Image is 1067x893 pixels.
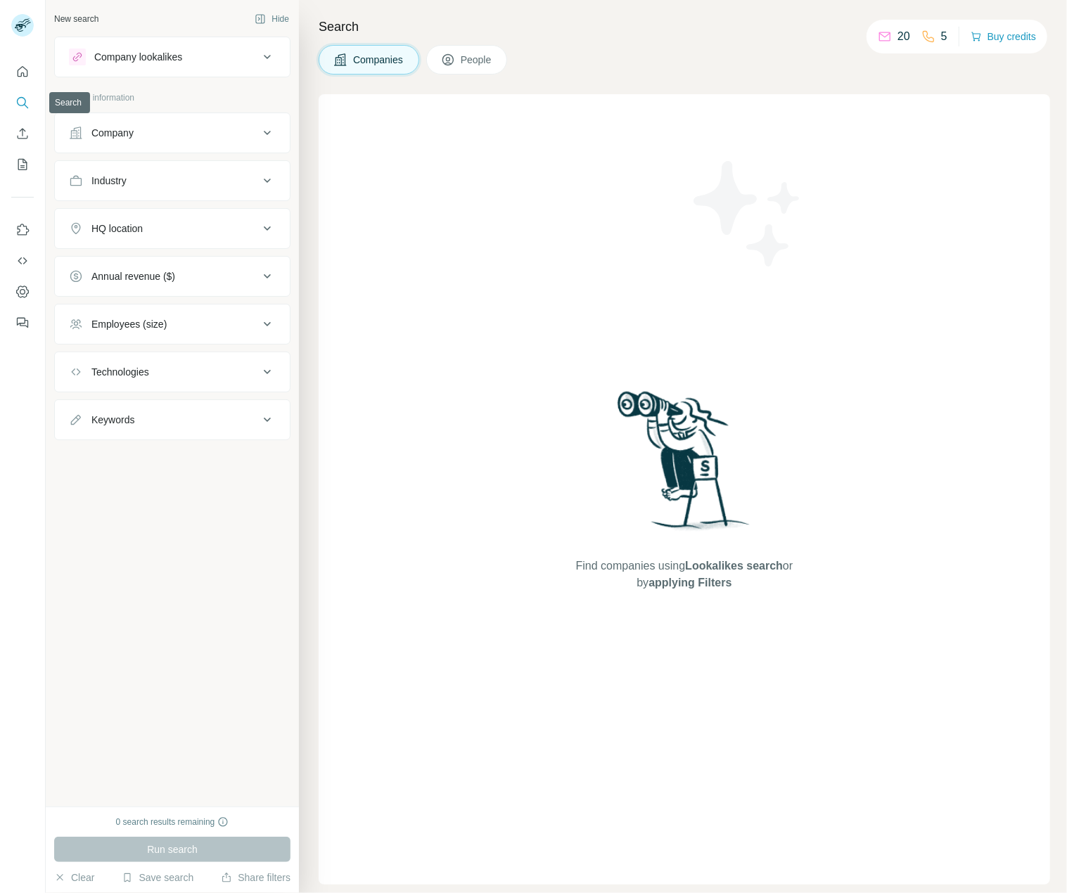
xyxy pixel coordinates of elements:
[941,28,947,45] p: 5
[116,816,229,828] div: 0 search results remaining
[319,17,1050,37] h4: Search
[11,279,34,304] button: Dashboard
[971,27,1036,46] button: Buy credits
[685,560,783,572] span: Lookalikes search
[245,8,299,30] button: Hide
[55,40,290,74] button: Company lookalikes
[648,577,731,589] span: applying Filters
[55,259,290,293] button: Annual revenue ($)
[353,53,404,67] span: Companies
[55,403,290,437] button: Keywords
[572,558,797,591] span: Find companies using or by
[54,91,290,104] p: Company information
[91,413,134,427] div: Keywords
[897,28,910,45] p: 20
[122,870,193,885] button: Save search
[11,59,34,84] button: Quick start
[55,212,290,245] button: HQ location
[91,269,175,283] div: Annual revenue ($)
[11,310,34,335] button: Feedback
[94,50,182,64] div: Company lookalikes
[55,307,290,341] button: Employees (size)
[684,150,811,277] img: Surfe Illustration - Stars
[91,126,134,140] div: Company
[91,221,143,236] div: HQ location
[91,365,149,379] div: Technologies
[11,217,34,243] button: Use Surfe on LinkedIn
[11,121,34,146] button: Enrich CSV
[54,870,94,885] button: Clear
[461,53,493,67] span: People
[11,90,34,115] button: Search
[611,387,758,544] img: Surfe Illustration - Woman searching with binoculars
[221,870,290,885] button: Share filters
[11,152,34,177] button: My lists
[91,317,167,331] div: Employees (size)
[54,13,98,25] div: New search
[91,174,127,188] div: Industry
[11,248,34,274] button: Use Surfe API
[55,355,290,389] button: Technologies
[55,164,290,198] button: Industry
[55,116,290,150] button: Company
